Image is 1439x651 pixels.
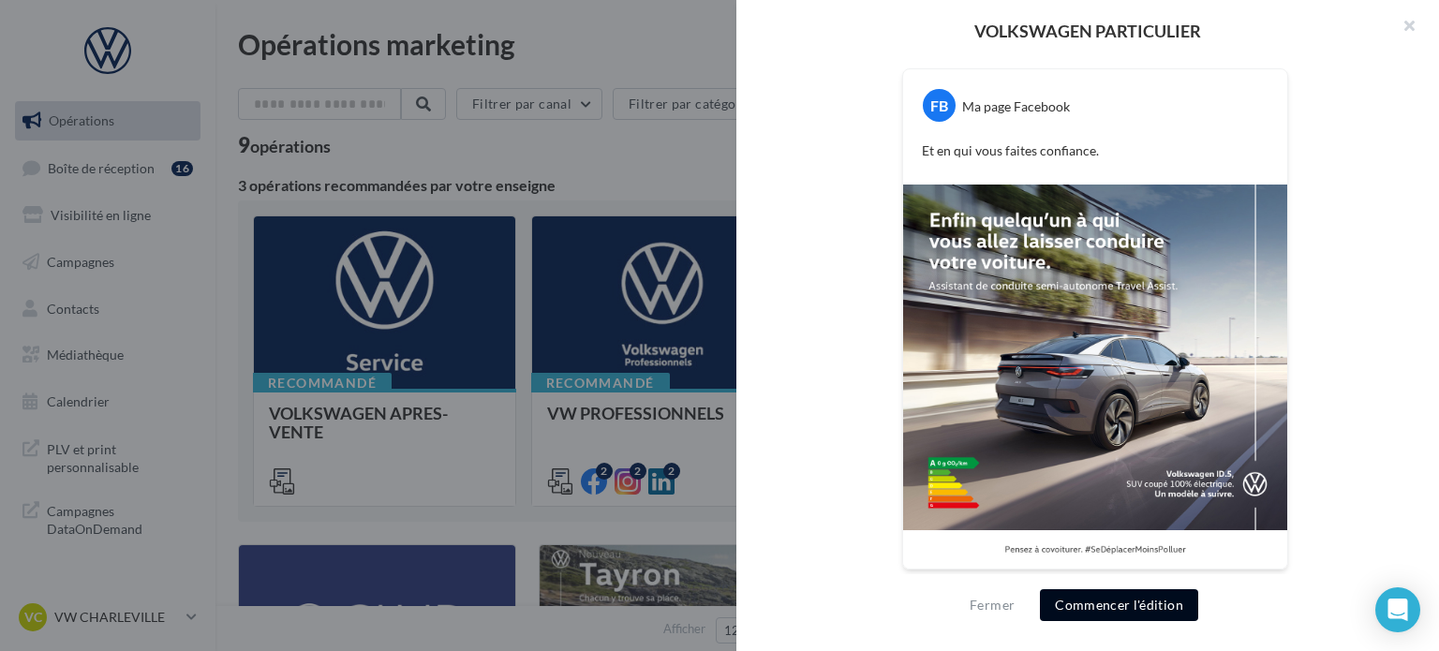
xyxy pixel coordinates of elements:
[1375,587,1420,632] div: Open Intercom Messenger
[962,594,1022,616] button: Fermer
[922,141,1268,160] p: Et en qui vous faites confiance.
[923,89,956,122] div: FB
[902,570,1288,594] div: La prévisualisation est non-contractuelle
[962,97,1070,116] div: Ma page Facebook
[1040,589,1198,621] button: Commencer l'édition
[766,22,1409,39] div: VOLKSWAGEN PARTICULIER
